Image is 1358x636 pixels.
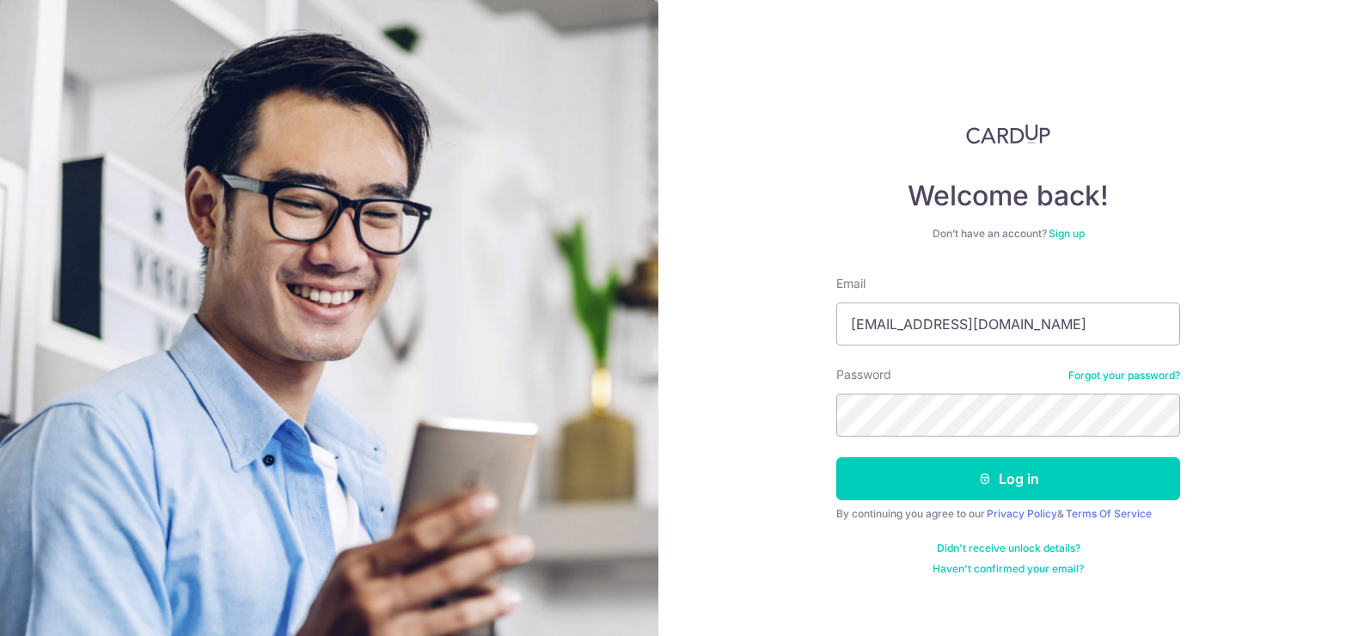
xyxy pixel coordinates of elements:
[933,562,1084,576] a: Haven't confirmed your email?
[987,507,1057,520] a: Privacy Policy
[836,275,866,292] label: Email
[836,179,1180,213] h4: Welcome back!
[1066,507,1152,520] a: Terms Of Service
[966,124,1050,144] img: CardUp Logo
[836,507,1180,521] div: By continuing you agree to our &
[937,541,1080,555] a: Didn't receive unlock details?
[836,303,1180,346] input: Enter your Email
[836,457,1180,500] button: Log in
[836,227,1180,241] div: Don’t have an account?
[1068,369,1180,382] a: Forgot your password?
[836,366,891,383] label: Password
[1049,227,1085,240] a: Sign up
